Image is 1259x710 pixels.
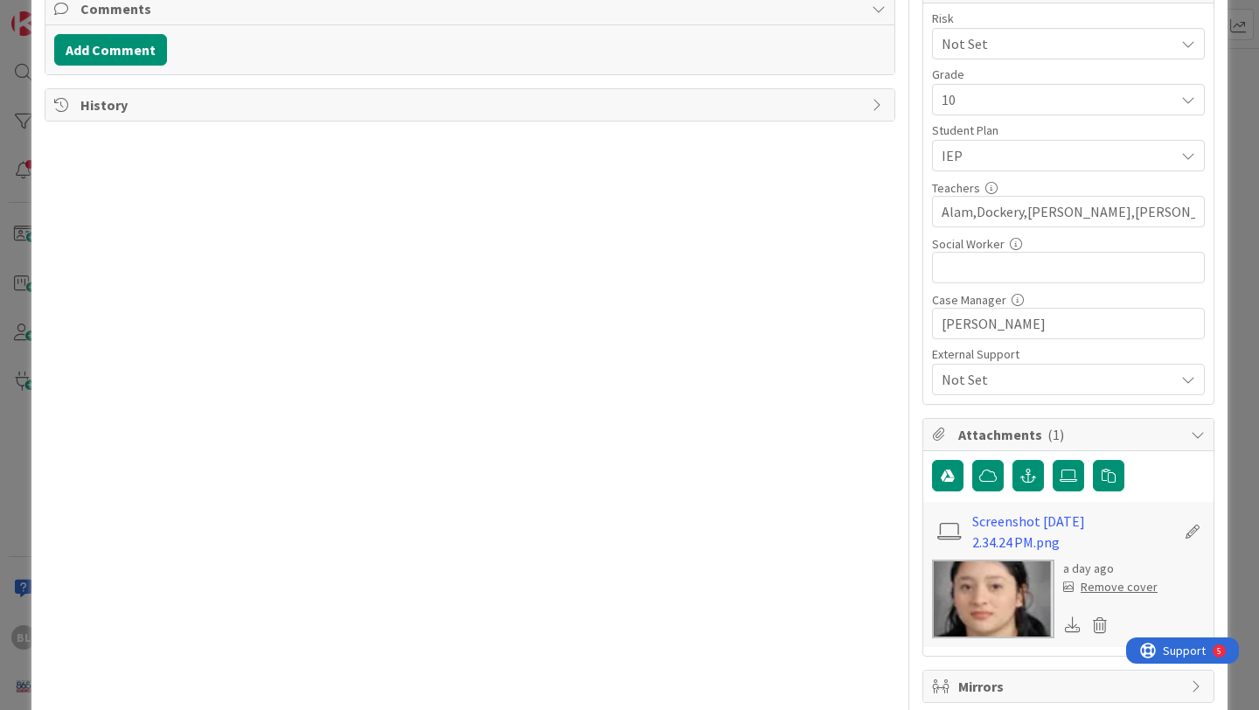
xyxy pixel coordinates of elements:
a: Screenshot [DATE] 2.34.24 PM.png [972,511,1175,553]
label: Teachers [932,180,980,196]
label: Case Manager [932,292,1006,308]
span: Mirrors [958,676,1182,697]
span: Not Set [942,369,1174,390]
div: Risk [932,12,1205,24]
span: IEP [942,145,1174,166]
span: History [80,94,863,115]
div: Student Plan [932,124,1205,136]
span: Attachments [958,424,1182,445]
label: Social Worker [932,236,1005,252]
div: Remove cover [1063,578,1158,596]
span: Not Set [942,31,1165,56]
div: a day ago [1063,560,1158,578]
div: Grade [932,68,1205,80]
span: Support [37,3,80,24]
div: External Support [932,348,1205,360]
button: Add Comment [54,34,167,66]
div: Download [1063,614,1082,637]
span: ( 1 ) [1047,426,1064,443]
span: 10 [942,87,1165,112]
div: 5 [91,7,95,21]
